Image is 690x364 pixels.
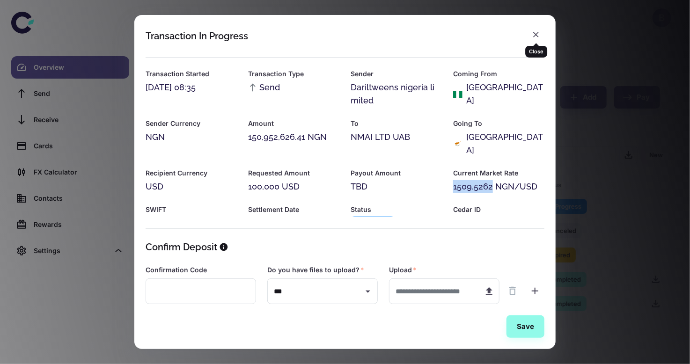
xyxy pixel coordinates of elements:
h6: Sender [351,69,442,79]
h6: Transaction Started [146,69,237,79]
h6: Cedar ID [453,204,544,215]
div: Close [525,46,547,58]
div: Dariltweens nigeria limited [351,81,442,107]
h6: Recipient Currency [146,168,237,178]
h6: SWIFT [146,204,237,215]
div: 1509.5262 NGN/USD [453,180,544,193]
span: Send [248,81,280,94]
button: Save [506,315,544,338]
div: [GEOGRAPHIC_DATA] [466,81,544,107]
button: Open [361,285,374,298]
label: Do you have files to upload? [267,265,364,275]
h6: Coming From [453,69,544,79]
h6: Transaction Type [248,69,339,79]
div: 6000103021 [453,217,544,230]
div: NMAI LTD UAB [351,131,442,144]
div: [GEOGRAPHIC_DATA] [466,131,544,157]
h6: Requested Amount [248,168,339,178]
div: [SWIFT_CODE] [146,217,237,230]
h6: Status [351,204,442,215]
div: 150,952,626.41 NGN [248,131,339,144]
div: TBD [351,180,442,193]
label: Upload [389,265,417,275]
h6: Payout Amount [351,168,442,178]
h6: Sender Currency [146,118,237,129]
div: USD [146,180,237,193]
h6: Amount [248,118,339,129]
h6: Settlement Date [248,204,339,215]
div: 100,000 USD [248,180,339,193]
div: TBD [248,217,339,230]
h6: Going To [453,118,544,129]
label: Confirmation Code [146,265,207,275]
h5: Confirm Deposit [146,240,217,254]
h6: Current Market Rate [453,168,544,178]
div: NGN [146,131,237,144]
h6: To [351,118,442,129]
div: [DATE] 08:35 [146,81,237,94]
div: Transaction In Progress [146,30,248,42]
